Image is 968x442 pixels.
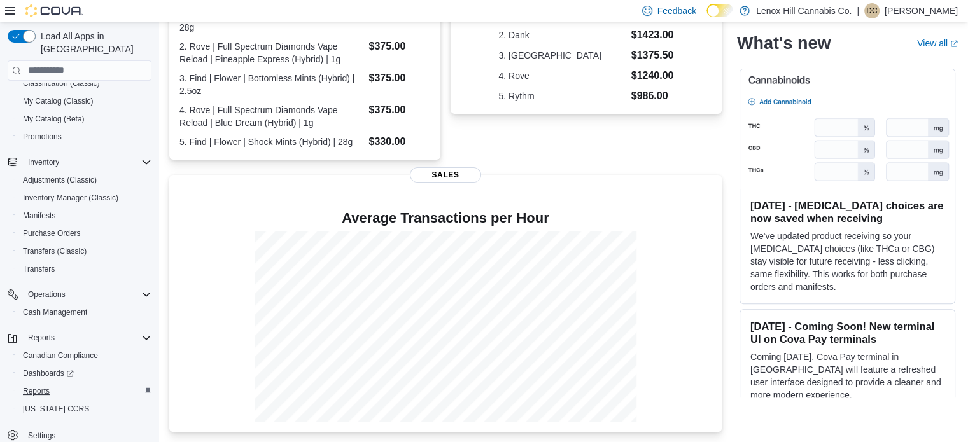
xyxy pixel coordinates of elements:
[23,96,94,106] span: My Catalog (Classic)
[23,264,55,274] span: Transfers
[18,348,151,363] span: Canadian Compliance
[23,78,100,88] span: Classification (Classic)
[23,155,64,170] button: Inventory
[18,226,86,241] a: Purchase Orders
[750,350,944,401] p: Coming [DATE], Cova Pay terminal in [GEOGRAPHIC_DATA] will feature a refreshed user interface des...
[18,305,92,320] a: Cash Management
[23,246,87,256] span: Transfers (Classic)
[18,305,151,320] span: Cash Management
[23,350,98,361] span: Canadian Compliance
[18,93,99,109] a: My Catalog (Classic)
[3,153,157,171] button: Inventory
[368,102,430,118] dd: $375.00
[23,155,151,170] span: Inventory
[13,347,157,364] button: Canadian Compliance
[23,330,60,345] button: Reports
[18,261,151,277] span: Transfers
[885,3,958,18] p: [PERSON_NAME]
[23,386,50,396] span: Reports
[13,224,157,242] button: Purchase Orders
[631,27,674,43] dd: $1423.00
[23,307,87,317] span: Cash Management
[18,93,151,109] span: My Catalog (Classic)
[18,76,105,91] a: Classification (Classic)
[866,3,877,18] span: DC
[18,366,79,381] a: Dashboards
[18,348,103,363] a: Canadian Compliance
[368,134,430,149] dd: $330.00
[368,71,430,86] dd: $375.00
[179,211,712,226] h4: Average Transactions per Hour
[13,260,157,278] button: Transfers
[18,190,151,205] span: Inventory Manager (Classic)
[36,30,151,55] span: Load All Apps in [GEOGRAPHIC_DATA]
[18,383,151,399] span: Reports
[18,261,60,277] a: Transfers
[23,114,85,124] span: My Catalog (Beta)
[18,76,151,91] span: Classification (Classic)
[756,3,852,18] p: Lenox Hill Cannabis Co.
[657,4,696,17] span: Feedback
[13,92,157,110] button: My Catalog (Classic)
[13,382,157,400] button: Reports
[179,40,363,66] dt: 2. Rove | Full Spectrum Diamonds Vape Reload | Pineapple Express (Hybrid) | 1g
[750,230,944,293] p: We've updated product receiving so your [MEDICAL_DATA] choices (like THCa or CBG) stay visible fo...
[28,289,66,300] span: Operations
[750,320,944,345] h3: [DATE] - Coming Soon! New terminal UI on Cova Pay terminals
[631,68,674,83] dd: $1240.00
[18,244,151,259] span: Transfers (Classic)
[706,4,733,17] input: Dark Mode
[23,404,89,414] span: [US_STATE] CCRS
[23,330,151,345] span: Reports
[13,128,157,146] button: Promotions
[18,190,123,205] a: Inventory Manager (Classic)
[498,90,626,102] dt: 5. Rythm
[857,3,859,18] p: |
[917,38,958,48] a: View allExternal link
[368,39,430,54] dd: $375.00
[179,135,363,148] dt: 5. Find | Flower | Shock Mints (Hybrid) | 28g
[13,110,157,128] button: My Catalog (Beta)
[23,287,151,302] span: Operations
[179,104,363,129] dt: 4. Rove | Full Spectrum Diamonds Vape Reload | Blue Dream (Hybrid) | 1g
[498,29,626,41] dt: 2. Dank
[23,193,118,203] span: Inventory Manager (Classic)
[18,244,92,259] a: Transfers (Classic)
[13,189,157,207] button: Inventory Manager (Classic)
[410,167,481,183] span: Sales
[23,175,97,185] span: Adjustments (Classic)
[737,33,831,53] h2: What's new
[18,383,55,399] a: Reports
[13,242,157,260] button: Transfers (Classic)
[23,287,71,302] button: Operations
[498,49,626,62] dt: 3. [GEOGRAPHIC_DATA]
[18,172,102,188] a: Adjustments (Classic)
[18,226,151,241] span: Purchase Orders
[23,368,74,378] span: Dashboards
[706,17,707,18] span: Dark Mode
[18,111,151,127] span: My Catalog (Beta)
[950,40,958,48] svg: External link
[28,157,59,167] span: Inventory
[498,69,626,82] dt: 4. Rove
[23,228,81,238] span: Purchase Orders
[3,286,157,303] button: Operations
[864,3,880,18] div: Dominick Cuffaro
[18,208,60,223] a: Manifests
[631,88,674,104] dd: $986.00
[18,208,151,223] span: Manifests
[13,364,157,382] a: Dashboards
[28,333,55,343] span: Reports
[631,48,674,63] dd: $1375.50
[13,171,157,189] button: Adjustments (Classic)
[25,4,83,17] img: Cova
[18,129,67,144] a: Promotions
[13,207,157,224] button: Manifests
[23,211,55,221] span: Manifests
[18,111,90,127] a: My Catalog (Beta)
[18,401,151,417] span: Washington CCRS
[18,366,151,381] span: Dashboards
[13,74,157,92] button: Classification (Classic)
[28,431,55,441] span: Settings
[750,199,944,224] h3: [DATE] - [MEDICAL_DATA] choices are now saved when receiving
